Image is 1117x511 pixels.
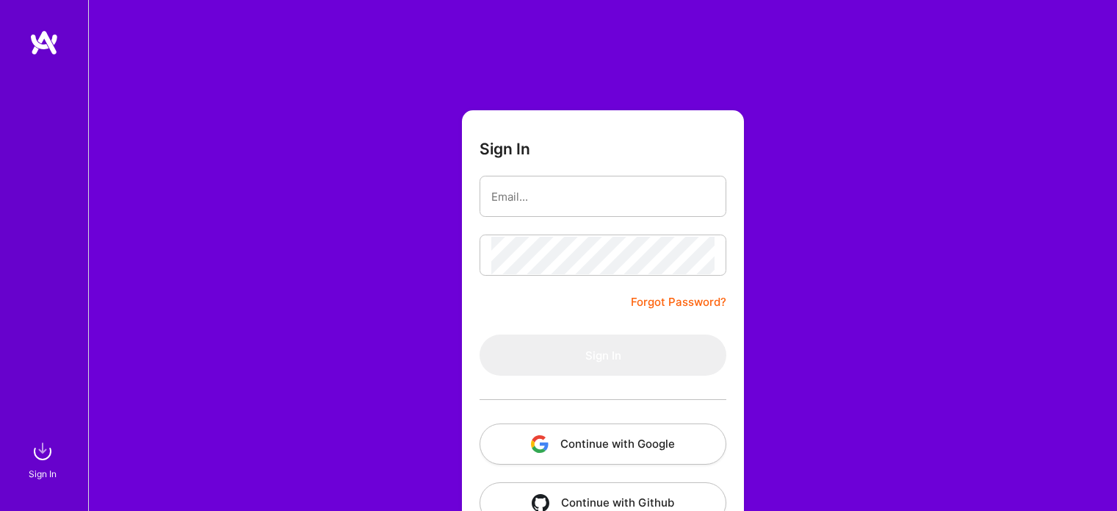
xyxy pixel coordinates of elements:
img: icon [531,435,549,453]
div: Sign In [29,466,57,482]
a: sign inSign In [31,437,57,482]
a: Forgot Password? [631,293,726,311]
button: Continue with Google [480,424,726,465]
img: sign in [28,437,57,466]
img: logo [29,29,59,56]
input: Email... [491,178,715,215]
h3: Sign In [480,140,530,158]
button: Sign In [480,335,726,376]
